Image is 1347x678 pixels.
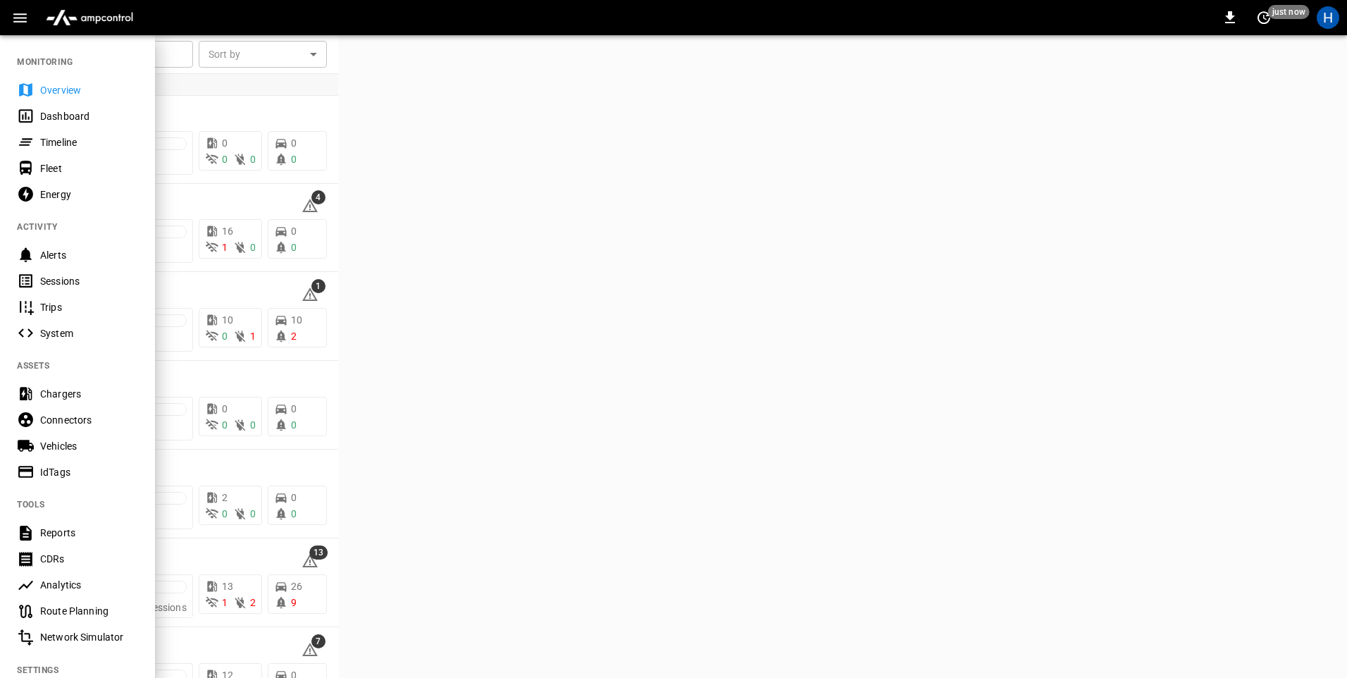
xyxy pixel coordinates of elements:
[40,300,138,314] div: Trips
[40,526,138,540] div: Reports
[40,465,138,479] div: IdTags
[40,387,138,401] div: Chargers
[40,109,138,123] div: Dashboard
[1253,6,1275,29] button: set refresh interval
[1268,5,1310,19] span: just now
[40,630,138,644] div: Network Simulator
[40,413,138,427] div: Connectors
[40,248,138,262] div: Alerts
[40,187,138,202] div: Energy
[40,552,138,566] div: CDRs
[1317,6,1339,29] div: profile-icon
[40,274,138,288] div: Sessions
[40,439,138,453] div: Vehicles
[40,578,138,592] div: Analytics
[40,161,138,175] div: Fleet
[40,604,138,618] div: Route Planning
[40,83,138,97] div: Overview
[40,135,138,149] div: Timeline
[40,4,139,31] img: ampcontrol.io logo
[40,326,138,340] div: System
